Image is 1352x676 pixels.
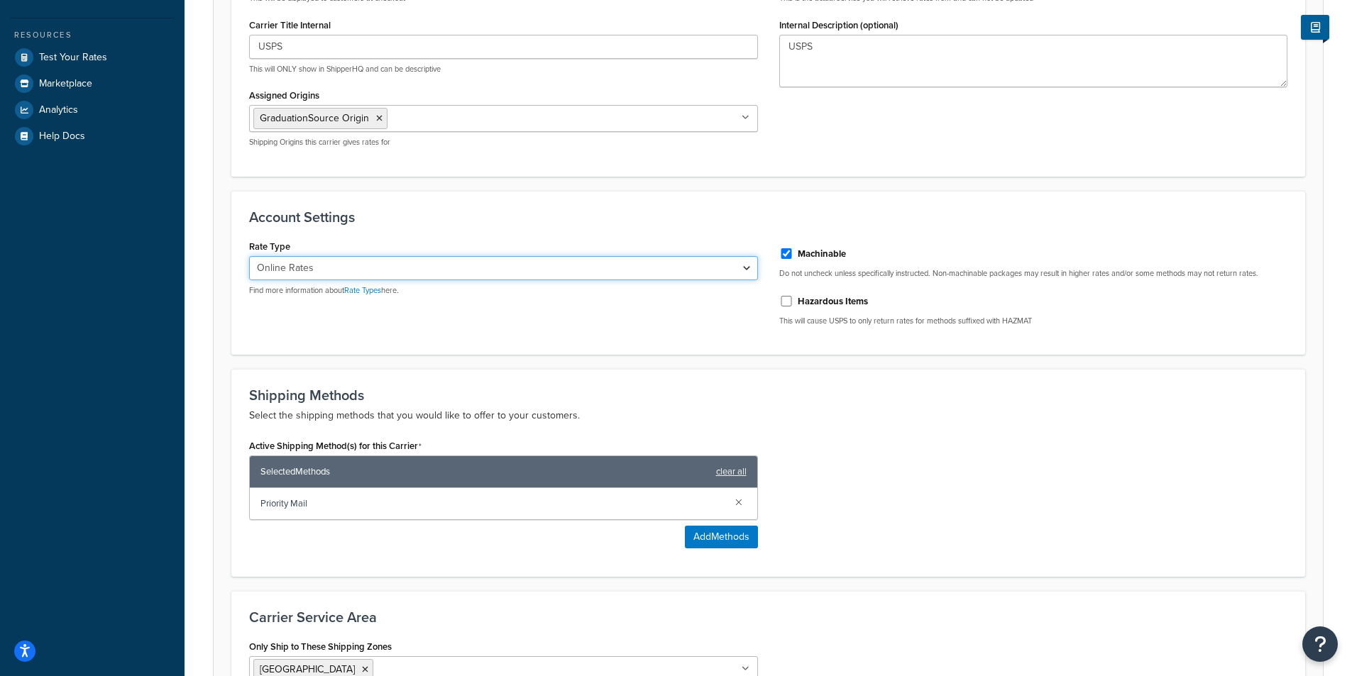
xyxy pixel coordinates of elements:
h3: Account Settings [249,209,1287,225]
a: Test Your Rates [11,45,174,70]
label: Assigned Origins [249,90,319,101]
span: Analytics [39,104,78,116]
a: Marketplace [11,71,174,96]
span: Test Your Rates [39,52,107,64]
button: Show Help Docs [1301,15,1329,40]
span: Selected Methods [260,462,709,482]
span: Marketplace [39,78,92,90]
label: Rate Type [249,241,290,252]
h3: Carrier Service Area [249,609,1287,625]
label: Internal Description (optional) [779,20,898,31]
label: Carrier Title Internal [249,20,331,31]
p: Shipping Origins this carrier gives rates for [249,137,758,148]
a: clear all [716,462,747,482]
h3: Shipping Methods [249,387,1287,403]
p: This will ONLY show in ShipperHQ and can be descriptive [249,64,758,74]
span: GraduationSource Origin [260,111,369,126]
button: Open Resource Center [1302,626,1338,662]
label: Machinable [798,248,846,260]
p: Find more information about here. [249,285,758,296]
span: Priority Mail [260,494,724,514]
a: Rate Types [344,284,381,296]
label: Active Shipping Method(s) for this Carrier [249,440,422,452]
label: Only Ship to These Shipping Zones [249,641,392,652]
textarea: USPS [779,35,1288,87]
a: Help Docs [11,123,174,149]
span: Help Docs [39,131,85,143]
label: Hazardous Items [798,295,868,308]
p: Select the shipping methods that you would like to offer to your customers. [249,407,1287,424]
div: Resources [11,29,174,41]
button: AddMethods [685,526,758,548]
a: Analytics [11,97,174,123]
p: This will cause USPS to only return rates for methods suffixed with HAZMAT [779,316,1288,326]
p: Do not uncheck unless specifically instructed. Non-machinable packages may result in higher rates... [779,268,1288,279]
